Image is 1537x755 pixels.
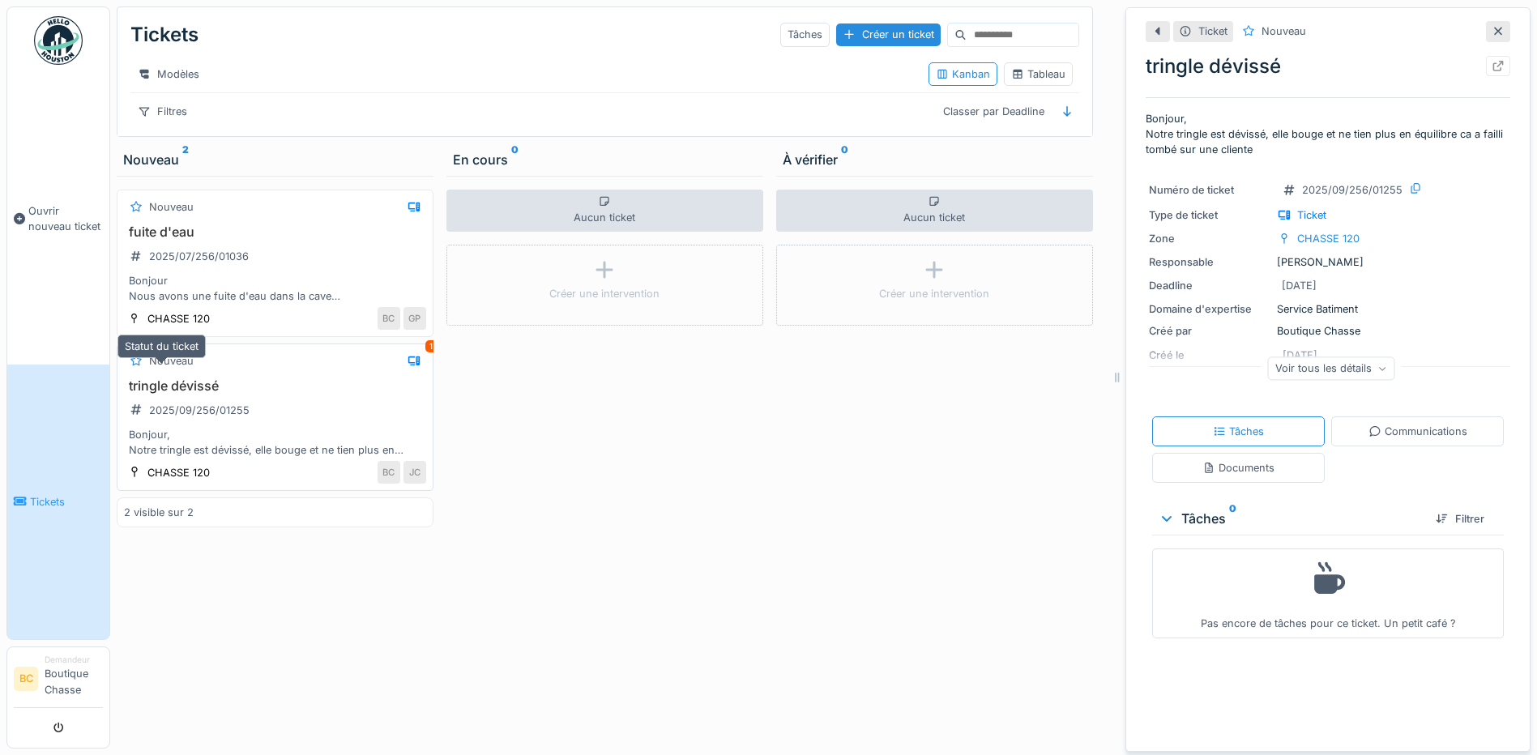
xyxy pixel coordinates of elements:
div: Type de ticket [1149,207,1270,223]
div: BC [378,461,400,484]
div: Bonjour, Notre tringle est dévissé, elle bouge et ne tien plus en équilibre ca a failli tombé sur... [124,427,426,458]
div: Aucun ticket [446,190,763,232]
div: Nouveau [123,150,427,169]
div: 1 [425,340,437,352]
div: 2 visible sur 2 [124,505,194,520]
div: Deadline [1149,278,1270,293]
sup: 0 [841,150,848,169]
div: Filtrer [1429,508,1491,530]
sup: 0 [1229,509,1236,528]
div: CHASSE 120 [147,311,210,326]
div: 2025/07/256/01036 [149,249,249,264]
img: Badge_color-CXgf-gQk.svg [34,16,83,65]
div: Documents [1202,460,1274,476]
div: Créé par [1149,323,1270,339]
sup: 0 [511,150,519,169]
div: Pas encore de tâches pour ce ticket. Un petit café ? [1163,556,1493,631]
h3: tringle dévissé [124,378,426,394]
div: Nouveau [149,199,194,215]
div: Ticket [1198,23,1227,39]
div: Nouveau [149,353,194,369]
div: Kanban [936,66,990,82]
div: Tickets [130,14,199,56]
div: Zone [1149,231,1270,246]
div: Ticket [1297,207,1326,223]
div: En cours [453,150,757,169]
div: À vérifier [783,150,1087,169]
div: Classer par Deadline [936,100,1052,123]
div: Statut du ticket [117,335,206,358]
div: Numéro de ticket [1149,182,1270,198]
div: JC [403,461,426,484]
div: Bonjour Nous avons une fuite d'eau dans la cave bonne journée [124,273,426,304]
span: Ouvrir nouveau ticket [28,203,103,234]
div: Voir tous les détails [1268,356,1395,380]
div: Service Batiment [1149,301,1507,317]
div: 2025/09/256/01255 [149,403,250,418]
div: Boutique Chasse [1149,323,1507,339]
div: CHASSE 120 [147,465,210,480]
a: Tickets [7,365,109,639]
a: BC DemandeurBoutique Chasse [14,654,103,708]
li: Boutique Chasse [45,654,103,704]
div: Responsable [1149,254,1270,270]
div: Demandeur [45,654,103,666]
span: Tickets [30,494,103,510]
h3: fuite d'eau [124,224,426,240]
p: Bonjour, Notre tringle est dévissé, elle bouge et ne tien plus en équilibre ca a failli tombé sur... [1146,111,1510,158]
div: Aucun ticket [776,190,1093,232]
div: [DATE] [1282,278,1317,293]
div: Créer un ticket [836,23,941,45]
div: [PERSON_NAME] [1149,254,1507,270]
div: Tâches [1159,509,1423,528]
div: BC [378,307,400,330]
div: Tâches [780,23,830,46]
div: Filtres [130,100,194,123]
div: Communications [1368,424,1467,439]
div: GP [403,307,426,330]
div: Tâches [1213,424,1264,439]
div: Domaine d'expertise [1149,301,1270,317]
div: Nouveau [1262,23,1306,39]
sup: 2 [182,150,189,169]
div: Créer une intervention [879,286,989,301]
div: Tableau [1011,66,1065,82]
div: CHASSE 120 [1297,231,1360,246]
div: 2025/09/256/01255 [1302,182,1403,198]
div: Modèles [130,62,207,86]
div: tringle dévissé [1146,52,1510,81]
a: Ouvrir nouveau ticket [7,74,109,365]
div: Créer une intervention [549,286,660,301]
li: BC [14,667,38,691]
